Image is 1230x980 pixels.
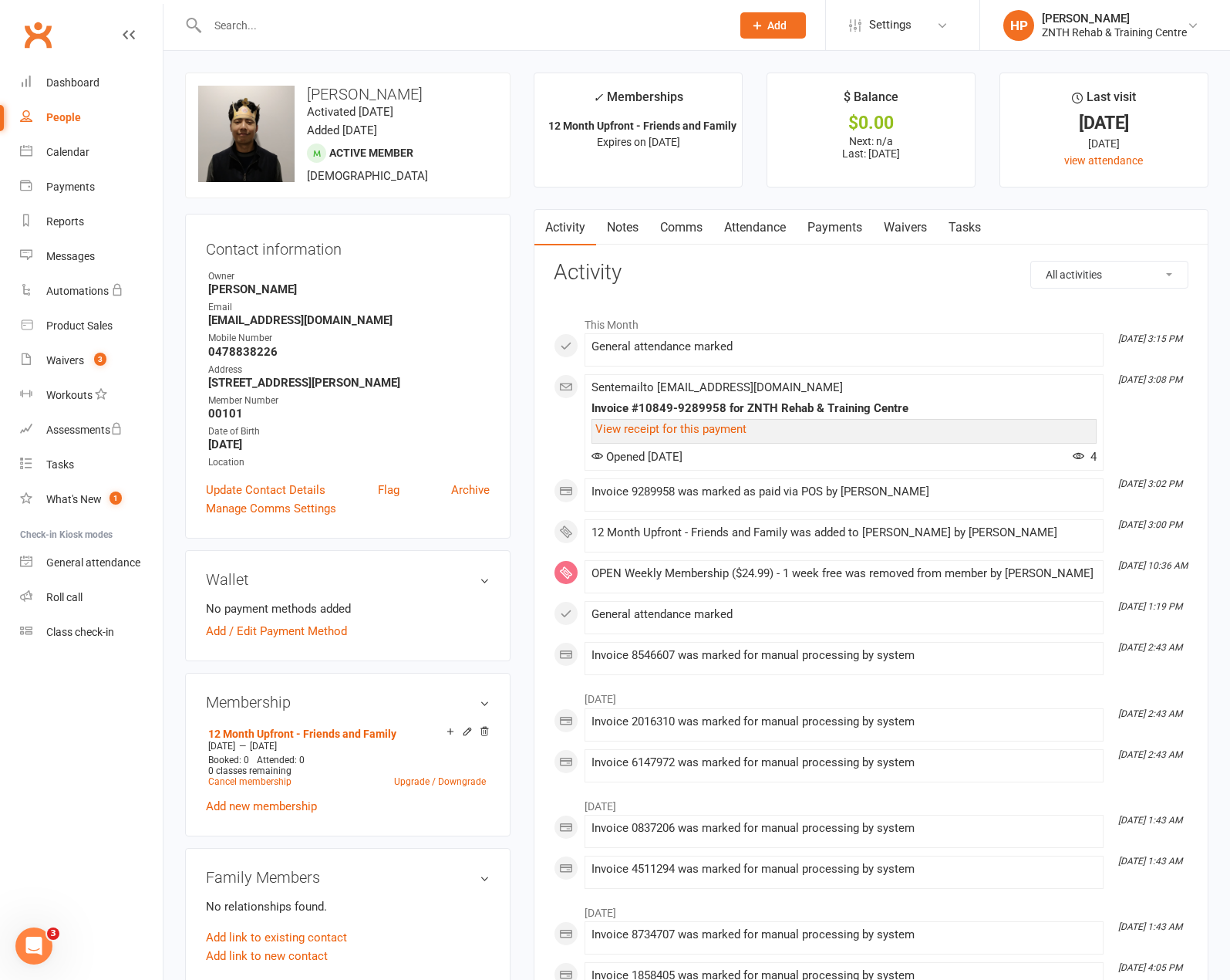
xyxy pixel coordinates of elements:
strong: 0478838226 [208,345,490,359]
time: Added [DATE] [307,123,377,137]
div: Mobile Number [208,331,490,346]
div: Roll call [46,591,83,603]
span: Add [767,19,787,32]
i: ✓ [593,90,603,105]
i: [DATE] 3:08 PM [1118,374,1182,385]
h3: Activity [554,261,1188,285]
a: What's New1 [20,482,163,517]
li: This Month [554,309,1188,333]
i: [DATE] 2:43 AM [1118,708,1182,719]
a: Tasks [938,210,992,245]
div: Invoice 9289958 was marked as paid via POS by [PERSON_NAME] [591,485,1097,498]
a: Product Sales [20,309,163,343]
span: [DEMOGRAPHIC_DATA] [307,169,428,183]
div: Invoice 8734707 was marked for manual processing by system [591,928,1097,941]
i: [DATE] 4:05 PM [1118,962,1182,973]
span: Attended: 0 [257,755,305,765]
strong: 00101 [208,407,490,421]
span: 0 classes remaining [208,765,291,776]
div: Automations [46,285,109,297]
div: General attendance [46,556,140,569]
span: 1 [110,492,122,505]
li: [DATE] [554,897,1188,921]
p: Next: n/a Last: [DATE] [781,135,961,160]
a: Reports [20,204,163,239]
strong: 12 Month Upfront - Friends and Family [548,120,736,132]
div: $0.00 [781,115,961,131]
a: view attendance [1064,154,1143,167]
div: [DATE] [1014,135,1194,152]
div: [PERSON_NAME] [1042,12,1187,25]
li: [DATE] [554,683,1188,708]
div: Assessments [46,424,123,436]
a: Clubworx [19,15,57,54]
div: Payments [46,181,95,193]
h3: Contact information [206,235,490,258]
span: [DATE] [208,741,235,752]
div: Address [208,363,490,377]
a: Assessments [20,413,163,448]
h3: Family Members [206,869,490,886]
a: Waivers 3 [20,343,163,378]
span: 3 [47,928,59,940]
a: General attendance kiosk mode [20,546,163,580]
a: Activity [534,210,596,245]
div: — [204,740,490,752]
i: [DATE] 3:15 PM [1118,333,1182,344]
input: Search... [203,15,720,36]
a: Class kiosk mode [20,615,163,650]
div: Invoice 8546607 was marked for manual processing by system [591,649,1097,662]
i: [DATE] 1:19 PM [1118,601,1182,612]
a: Manage Comms Settings [206,499,336,518]
a: Attendance [713,210,797,245]
a: Waivers [873,210,938,245]
a: Roll call [20,580,163,615]
div: HP [1003,10,1034,41]
div: Calendar [46,146,89,158]
i: [DATE] 1:43 AM [1118,856,1182,867]
img: image1749367449.png [198,86,295,182]
i: [DATE] 3:02 PM [1118,478,1182,489]
span: 4 [1073,450,1097,464]
a: Archive [451,481,490,499]
a: Comms [649,210,713,245]
a: Calendar [20,135,163,170]
i: [DATE] 2:43 AM [1118,642,1182,653]
a: Messages [20,239,163,274]
a: Notes [596,210,649,245]
div: Dashboard [46,76,99,89]
div: People [46,111,81,123]
iframe: Intercom live chat [15,928,52,965]
span: [DATE] [250,741,277,752]
span: Settings [869,8,912,42]
a: Cancel membership [208,776,291,787]
a: Add link to existing contact [206,928,347,947]
a: Payments [20,170,163,204]
div: Workouts [46,389,93,401]
span: Opened [DATE] [591,450,682,464]
div: Invoice 6147972 was marked for manual processing by system [591,756,1097,769]
a: Automations [20,274,163,309]
div: Waivers [46,354,84,367]
strong: [DATE] [208,438,490,451]
div: Owner [208,269,490,284]
a: Update Contact Details [206,481,325,499]
div: Invoice 2016310 was marked for manual processing by system [591,715,1097,728]
div: ZNTH Rehab & Training Centre [1042,25,1187,39]
a: Flag [378,481,399,499]
a: Add / Edit Payment Method [206,622,347,640]
a: Add new membership [206,799,317,813]
span: Expires on [DATE] [597,136,680,148]
div: OPEN Weekly Membership ($24.99) - 1 week free was removed from member by [PERSON_NAME] [591,567,1097,580]
div: Member Number [208,394,490,408]
a: 12 Month Upfront - Friends and Family [208,728,396,740]
div: Invoice #10849-9289958 for ZNTH Rehab & Training Centre [591,402,1097,415]
span: Active member [329,147,413,159]
div: Date of Birth [208,424,490,439]
i: [DATE] 3:00 PM [1118,519,1182,530]
i: [DATE] 1:43 AM [1118,921,1182,932]
div: Product Sales [46,319,113,332]
div: Reports [46,215,84,228]
div: Class check-in [46,626,114,638]
div: Invoice 4511294 was marked for manual processing by system [591,863,1097,876]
